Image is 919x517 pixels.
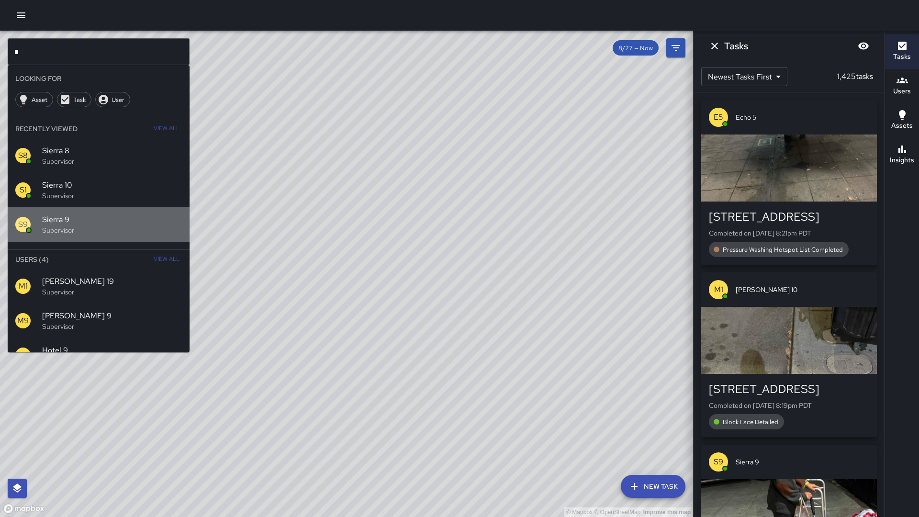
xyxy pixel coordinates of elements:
p: S9 [18,219,28,230]
p: H9 [18,349,28,361]
span: [PERSON_NAME] 9 [42,310,182,322]
button: View All [151,119,182,138]
li: Users (4) [8,250,190,269]
span: View All [154,252,179,267]
p: S1 [20,184,27,196]
span: [PERSON_NAME] 19 [42,276,182,287]
div: S8Sierra 8Supervisor [8,138,190,173]
span: View All [154,121,179,136]
div: [STREET_ADDRESS] [709,382,869,397]
span: Block Face Detailed [717,418,784,426]
div: S1Sierra 10Supervisor [8,173,190,207]
p: S8 [18,150,28,161]
button: New Task [621,475,685,498]
h6: Assets [891,121,913,131]
span: Task [68,96,91,104]
div: [STREET_ADDRESS] [709,209,869,225]
p: M9 [17,315,29,326]
button: E5Echo 5[STREET_ADDRESS]Completed on [DATE] 8:21pm PDTPressure Washing Hotspot List Completed [701,100,877,265]
button: M1[PERSON_NAME] 10[STREET_ADDRESS]Completed on [DATE] 8:19pm PDTBlock Face Detailed [701,272,877,437]
button: Filters [666,38,685,57]
p: S9 [714,456,723,468]
span: Pressure Washing Hotspot List Completed [717,246,849,254]
h6: Tasks [893,52,911,62]
span: [PERSON_NAME] 10 [736,285,869,294]
button: View All [151,250,182,269]
div: S9Sierra 9Supervisor [8,207,190,242]
p: Supervisor [42,322,182,331]
span: Echo 5 [736,112,869,122]
li: Recently Viewed [8,119,190,138]
p: Supervisor [42,191,182,201]
p: Supervisor [42,225,182,235]
span: User [106,96,130,104]
div: Task [57,92,91,107]
div: M1[PERSON_NAME] 19Supervisor [8,269,190,303]
h6: Tasks [724,38,748,54]
button: Blur [854,36,873,56]
h6: Users [893,86,911,97]
p: M1 [19,281,28,292]
div: M9[PERSON_NAME] 9Supervisor [8,303,190,338]
button: Tasks [885,34,919,69]
p: Completed on [DATE] 8:19pm PDT [709,401,869,410]
span: Hotel 9 [42,345,182,356]
p: Completed on [DATE] 8:21pm PDT [709,228,869,238]
div: Asset [15,92,53,107]
span: Sierra 9 [736,457,869,467]
li: Looking For [8,69,190,88]
button: Assets [885,103,919,138]
span: Sierra 8 [42,145,182,157]
span: Sierra 9 [42,214,182,225]
div: H9Hotel 9Supervisor [8,338,190,372]
p: E5 [714,112,723,123]
div: User [95,92,130,107]
span: Asset [26,96,53,104]
button: Insights [885,138,919,172]
button: Dismiss [705,36,724,56]
p: Supervisor [42,157,182,166]
p: Supervisor [42,287,182,297]
span: 8/27 — Now [613,44,659,52]
button: Users [885,69,919,103]
p: 1,425 tasks [833,71,877,82]
h6: Insights [890,155,914,166]
div: Newest Tasks First [701,67,787,86]
span: Sierra 10 [42,180,182,191]
p: M1 [714,284,723,295]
